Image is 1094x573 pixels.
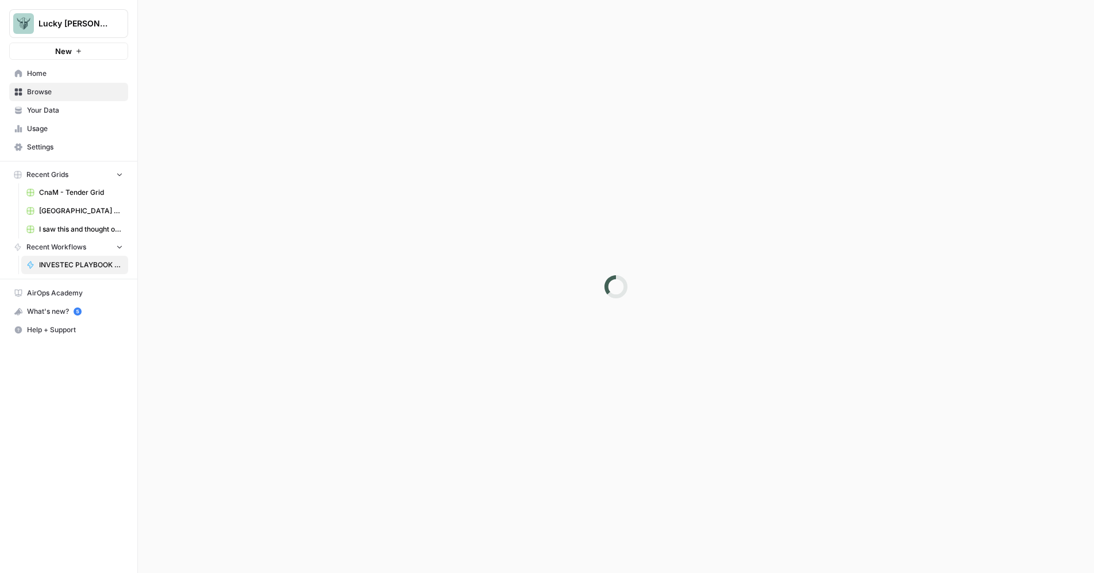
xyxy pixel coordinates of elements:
[9,302,128,321] button: What's new? 5
[27,325,123,335] span: Help + Support
[13,13,34,34] img: Lucky Beard Logo
[39,187,123,198] span: CnaM - Tender Grid
[39,206,123,216] span: [GEOGRAPHIC_DATA] Tender - Stories
[27,288,123,298] span: AirOps Academy
[27,142,123,152] span: Settings
[74,307,82,316] a: 5
[21,202,128,220] a: [GEOGRAPHIC_DATA] Tender - Stories
[27,68,123,79] span: Home
[27,124,123,134] span: Usage
[9,83,128,101] a: Browse
[9,43,128,60] button: New
[9,120,128,138] a: Usage
[27,87,123,97] span: Browse
[21,220,128,239] a: I saw this and thought of you - Generator Grid
[55,45,72,57] span: New
[9,138,128,156] a: Settings
[21,256,128,274] a: INVESTEC PLAYBOOK - Segment Insight per customer
[9,284,128,302] a: AirOps Academy
[10,303,128,320] div: What's new?
[9,321,128,339] button: Help + Support
[76,309,79,314] text: 5
[9,239,128,256] button: Recent Workflows
[27,105,123,116] span: Your Data
[39,260,123,270] span: INVESTEC PLAYBOOK - Segment Insight per customer
[9,64,128,83] a: Home
[26,170,68,180] span: Recent Grids
[9,166,128,183] button: Recent Grids
[39,224,123,234] span: I saw this and thought of you - Generator Grid
[26,242,86,252] span: Recent Workflows
[21,183,128,202] a: CnaM - Tender Grid
[9,9,128,38] button: Workspace: Lucky Beard
[9,101,128,120] a: Your Data
[38,18,108,29] span: Lucky [PERSON_NAME]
